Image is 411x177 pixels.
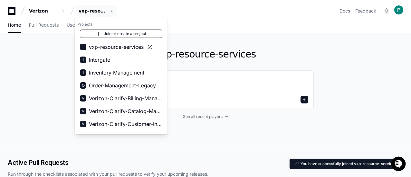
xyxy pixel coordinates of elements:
p: You have successfully joined vxp-resource-services. [301,161,398,166]
span: Pylon [64,67,78,72]
span: See all recent players [183,114,223,119]
div: Welcome [6,26,117,36]
a: Docs [339,8,350,14]
div: V [80,121,86,127]
a: See all recent players [97,114,314,119]
div: Verizon [29,8,57,14]
div: vxp-resource-services [79,8,106,14]
a: Join or create a project [80,30,162,38]
button: Start new chat [110,50,117,58]
span: Verizon-Clarify-Billing-Management [89,94,162,102]
img: PlayerZero [6,6,19,19]
button: vxp-resource-services [76,5,117,17]
span: vxp-resource-services [89,43,144,51]
h1: Projects [75,19,167,30]
span: Inventory Management [89,69,144,76]
div: V [80,108,86,114]
div: I [80,69,86,76]
span: Verizon-Clarify-Catalog-Management [89,107,162,115]
span: Verizon-Clarify-Customer-Integrations [89,120,162,128]
iframe: Open customer support [390,156,408,173]
a: Home [8,18,21,33]
div: Verizon [75,18,167,134]
a: Pull Requests [29,18,59,33]
a: Powered byPylon [45,67,78,72]
span: Users [67,23,79,27]
h1: vxp-resource-services [97,49,314,60]
div: We're available if you need us! [22,54,81,59]
button: Feedback [355,8,376,14]
button: Verizon [26,5,68,17]
span: Intergate [89,56,110,64]
div: V [80,95,86,102]
span: Pull Requests [29,23,59,27]
div: O [80,82,86,89]
div: Start new chat [22,48,106,54]
img: 1736555170064-99ba0984-63c1-480f-8ee9-699278ef63ed [6,48,18,59]
a: Users [67,18,79,33]
span: Home [8,23,21,27]
div: I [80,57,86,63]
img: ACg8ocLL3vXvdba5S5V7nChXuiKYjYAj5GQFF3QGVBb6etwgLiZA=s96-c [394,5,403,14]
h2: Active Pull Requests [8,158,403,167]
span: Order-Management-Legacy [89,82,156,89]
